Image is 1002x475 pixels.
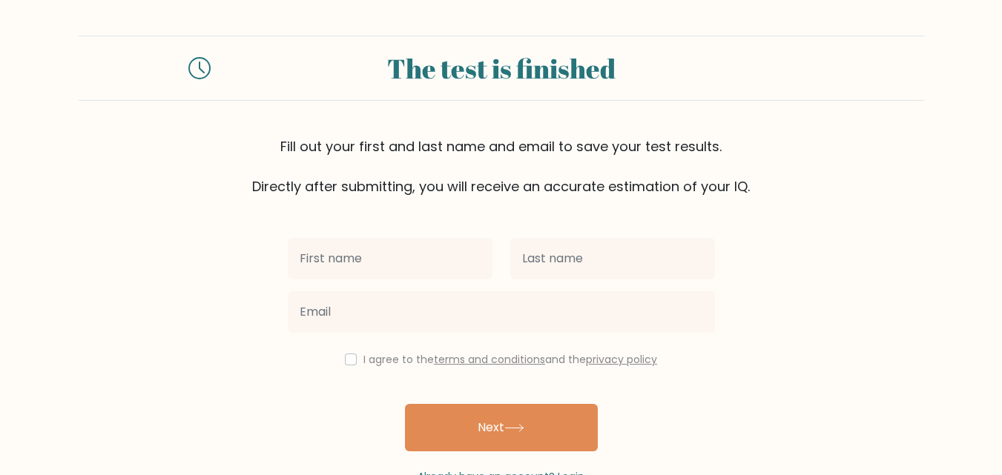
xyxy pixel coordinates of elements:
label: I agree to the and the [363,352,657,367]
a: terms and conditions [434,352,545,367]
input: Email [288,291,715,333]
input: First name [288,238,492,279]
button: Next [405,404,598,451]
div: Fill out your first and last name and email to save your test results. Directly after submitting,... [79,136,924,196]
input: Last name [510,238,715,279]
div: The test is finished [228,48,774,88]
a: privacy policy [586,352,657,367]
